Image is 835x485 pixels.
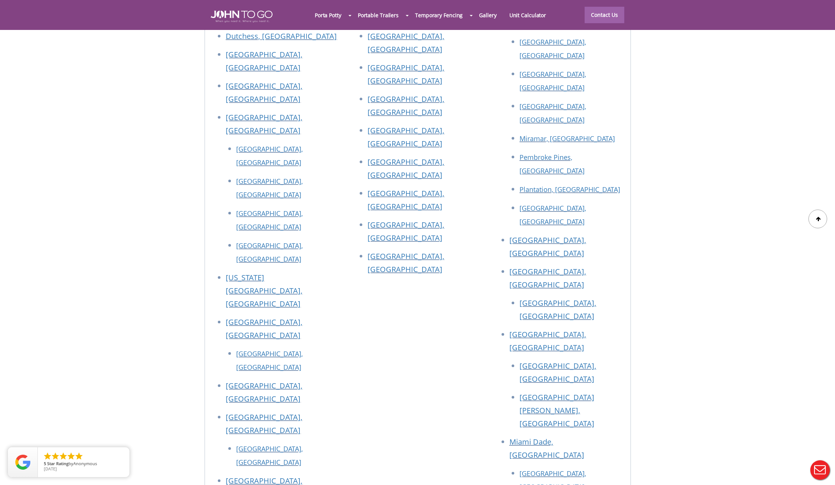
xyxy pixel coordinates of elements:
span: 5 [44,461,46,466]
li:  [74,452,83,461]
li:  [43,452,52,461]
span: by [44,461,124,467]
span: [DATE] [44,466,57,472]
li:  [59,452,68,461]
li:  [51,452,60,461]
span: Star Rating [47,461,68,466]
button: Live Chat [805,455,835,485]
span: Anonymous [73,461,97,466]
li:  [67,452,76,461]
img: Review Rating [15,455,30,470]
